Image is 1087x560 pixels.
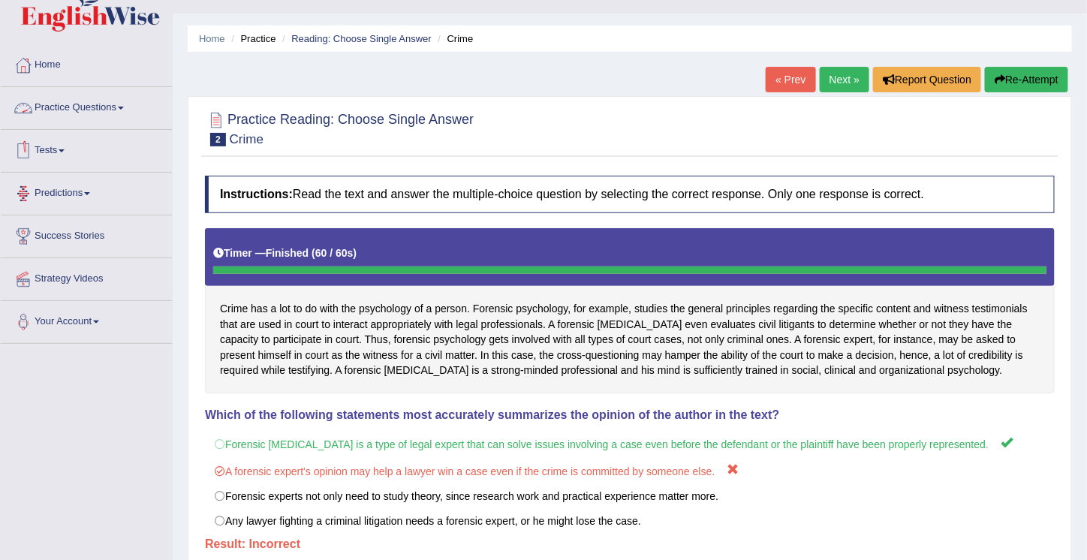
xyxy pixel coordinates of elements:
[312,247,315,259] b: (
[205,176,1055,213] h4: Read the text and answer the multiple-choice question by selecting the correct response. Only one...
[434,32,473,46] li: Crime
[1,44,172,82] a: Home
[205,456,1055,484] label: A forensic expert's opinion may help a lawyer win a case even if the crime is committed by someon...
[985,67,1068,92] button: Re-Attempt
[1,258,172,296] a: Strategy Videos
[205,483,1055,509] label: Forensic experts not only need to study theory, since research work and practical experience matt...
[205,109,474,146] h2: Practice Reading: Choose Single Answer
[1,301,172,339] a: Your Account
[220,188,293,200] b: Instructions:
[1,130,172,167] a: Tests
[205,408,1055,422] h4: Which of the following statements most accurately summarizes the opinion of the author in the text?
[354,247,357,259] b: )
[766,67,815,92] a: « Prev
[315,247,354,259] b: 60 / 60s
[820,67,869,92] a: Next »
[1,215,172,253] a: Success Stories
[230,132,263,146] small: Crime
[266,247,309,259] b: Finished
[291,33,431,44] a: Reading: Choose Single Answer
[205,508,1055,534] label: Any lawyer fighting a criminal litigation needs a forensic expert, or he might lose the case.
[205,537,1055,551] h4: Result:
[199,33,225,44] a: Home
[227,32,276,46] li: Practice
[1,173,172,210] a: Predictions
[205,429,1055,457] label: Forensic [MEDICAL_DATA] is a type of legal expert that can solve issues involving a case even bef...
[1,87,172,125] a: Practice Questions
[205,228,1055,393] div: Crime has a lot to do with the psychology of a person. Forensic psychology, for example, studies ...
[873,67,981,92] button: Report Question
[210,133,226,146] span: 2
[213,248,357,259] h5: Timer —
